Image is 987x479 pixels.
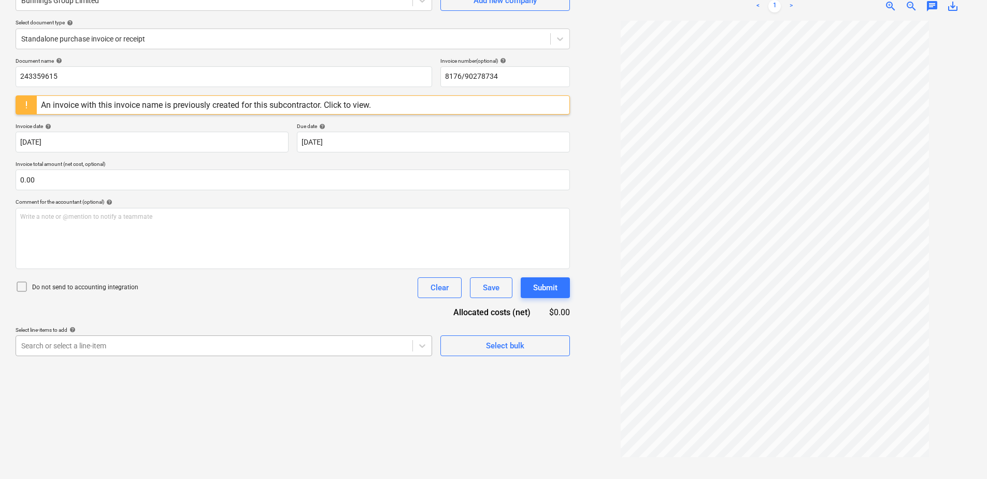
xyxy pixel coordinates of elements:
[547,306,570,318] div: $0.00
[16,66,432,87] input: Document name
[486,339,524,353] div: Select bulk
[431,281,449,294] div: Clear
[16,199,570,205] div: Comment for the accountant (optional)
[317,123,325,130] span: help
[418,277,462,298] button: Clear
[54,58,62,64] span: help
[498,58,506,64] span: help
[521,277,570,298] button: Submit
[41,100,371,110] div: An invoice with this invoice name is previously created for this subcontractor. Click to view.
[16,132,289,152] input: Invoice date not specified
[16,58,432,64] div: Document name
[435,306,547,318] div: Allocated costs (net)
[16,123,289,130] div: Invoice date
[67,327,76,333] span: help
[470,277,512,298] button: Save
[65,20,73,26] span: help
[32,283,138,292] p: Do not send to accounting integration
[935,429,987,479] iframe: Chat Widget
[43,123,51,130] span: help
[533,281,557,294] div: Submit
[297,123,570,130] div: Due date
[16,161,570,170] p: Invoice total amount (net cost, optional)
[440,58,570,64] div: Invoice number (optional)
[16,19,570,26] div: Select document type
[297,132,570,152] input: Due date not specified
[483,281,499,294] div: Save
[440,335,570,356] button: Select bulk
[16,327,432,333] div: Select line-items to add
[440,66,570,87] input: Invoice number
[104,199,112,205] span: help
[16,170,570,190] input: Invoice total amount (net cost, optional)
